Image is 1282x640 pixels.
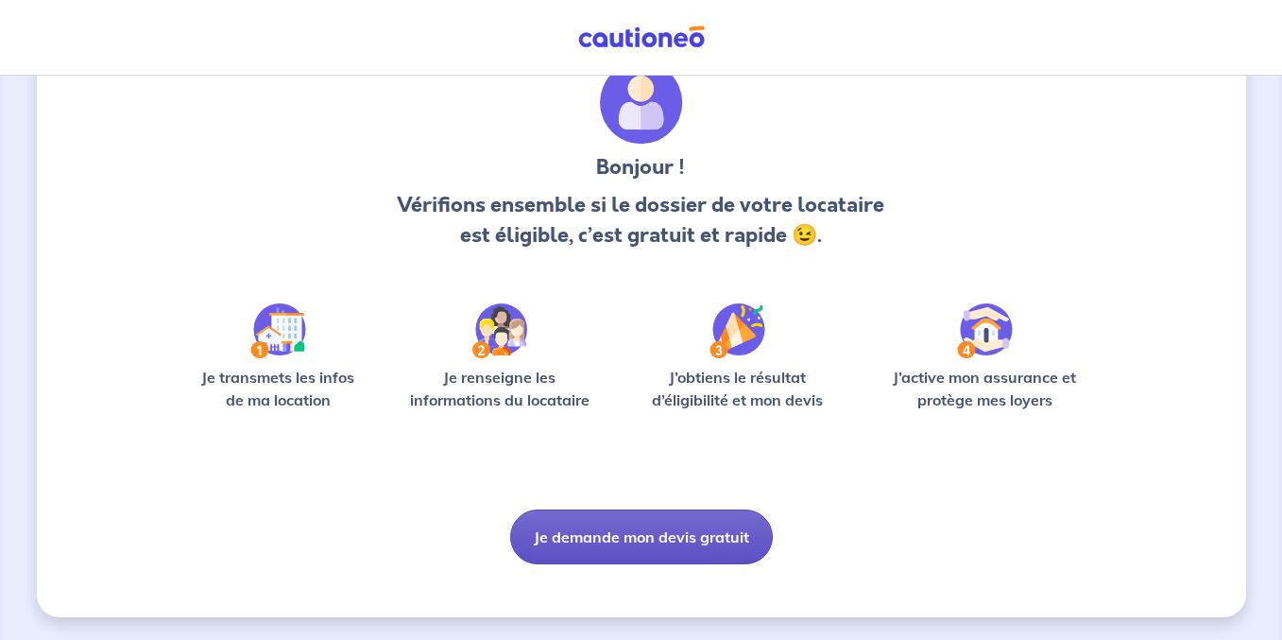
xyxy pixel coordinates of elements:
p: Je transmets les infos de ma location [188,366,368,411]
img: Cautioneo [571,26,712,49]
img: /static/f3e743aab9439237c3e2196e4328bba9/Step-3.svg [709,303,765,358]
h3: Bonjour ! [392,152,890,182]
p: J’active mon assurance et protège mes loyers [875,366,1095,411]
button: Je demande mon devis gratuit [510,510,773,564]
p: Je renseigne les informations du locataire [399,366,602,411]
img: /static/bfff1cf634d835d9112899e6a3df1a5d/Step-4.svg [957,303,1013,358]
img: /static/c0a346edaed446bb123850d2d04ad552/Step-2.svg [472,303,527,358]
img: archivate [600,61,683,145]
p: J’obtiens le résultat d’éligibilité et mon devis [631,366,845,411]
img: /static/90a569abe86eec82015bcaae536bd8e6/Step-1.svg [250,303,306,358]
p: Vérifions ensemble si le dossier de votre locataire est éligible, c’est gratuit et rapide 😉. [392,190,890,251]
